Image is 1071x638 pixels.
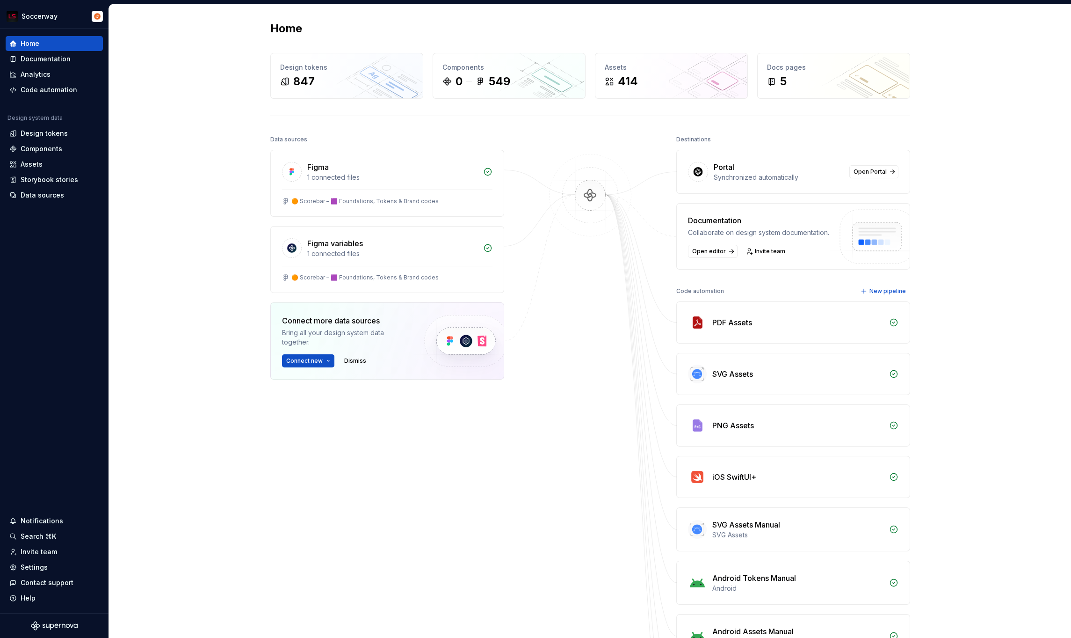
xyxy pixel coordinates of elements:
[340,354,370,367] button: Dismiss
[286,357,323,365] span: Connect new
[6,575,103,590] button: Contact support
[307,173,478,182] div: 1 connected files
[456,74,463,89] div: 0
[282,315,408,326] div: Connect more data sources
[6,82,103,97] a: Code automation
[31,621,78,631] svg: Supernova Logo
[6,157,103,172] a: Assets
[712,572,796,584] div: Android Tokens Manual
[6,560,103,575] a: Settings
[6,188,103,203] a: Data sources
[712,530,883,540] div: SVG Assets
[854,168,887,176] span: Open Portal
[21,85,77,95] div: Code automation
[2,6,107,26] button: SoccerwaySYMBIO Agency Designers
[688,245,738,258] a: Open editor
[780,74,787,89] div: 5
[344,357,366,365] span: Dismiss
[270,21,302,36] h2: Home
[743,245,789,258] a: Invite team
[605,63,738,72] div: Assets
[6,591,103,606] button: Help
[293,74,315,89] div: 847
[6,126,103,141] a: Design tokens
[688,228,829,237] div: Collaborate on design system documentation.
[21,144,62,154] div: Components
[712,368,753,380] div: SVG Assets
[270,53,423,99] a: Design tokens847
[21,191,64,200] div: Data sources
[7,11,18,22] img: 1cfd2711-9720-4cf8-9a0a-efdc1fe4f993.png
[21,160,43,169] div: Assets
[280,63,413,72] div: Design tokens
[21,532,56,541] div: Search ⌘K
[6,141,103,156] a: Components
[21,129,68,138] div: Design tokens
[6,172,103,187] a: Storybook stories
[6,36,103,51] a: Home
[714,173,844,182] div: Synchronized automatically
[291,274,439,281] div: 🟠 Scorebar – 🟪 Foundations, Tokens & Brand codes
[712,317,752,328] div: PDF Assets
[618,74,638,89] div: 414
[291,198,439,205] div: 🟠 Scorebar – 🟪 Foundations, Tokens & Brand codes
[21,516,63,526] div: Notifications
[307,238,363,249] div: Figma variables
[6,67,103,82] a: Analytics
[767,63,900,72] div: Docs pages
[714,161,734,173] div: Portal
[282,328,408,347] div: Bring all your design system data together.
[712,519,780,530] div: SVG Assets Manual
[712,626,794,637] div: Android Assets Manual
[6,513,103,528] button: Notifications
[21,54,71,64] div: Documentation
[21,175,78,184] div: Storybook stories
[692,248,726,255] span: Open editor
[6,544,103,559] a: Invite team
[307,249,478,258] div: 1 connected files
[712,471,756,483] div: iOS SwiftUI+
[92,11,103,22] img: SYMBIO Agency Designers
[433,53,586,99] a: Components0549
[21,39,39,48] div: Home
[849,165,898,178] a: Open Portal
[869,287,906,295] span: New pipeline
[755,248,785,255] span: Invite team
[595,53,748,99] a: Assets414
[489,74,510,89] div: 549
[6,529,103,544] button: Search ⌘K
[270,133,307,146] div: Data sources
[7,114,63,122] div: Design system data
[22,12,58,21] div: Soccerway
[712,584,883,593] div: Android
[307,161,329,173] div: Figma
[21,578,73,587] div: Contact support
[21,547,57,557] div: Invite team
[21,594,36,603] div: Help
[270,150,504,217] a: Figma1 connected files🟠 Scorebar – 🟪 Foundations, Tokens & Brand codes
[858,285,910,298] button: New pipeline
[676,285,724,298] div: Code automation
[442,63,576,72] div: Components
[270,226,504,293] a: Figma variables1 connected files🟠 Scorebar – 🟪 Foundations, Tokens & Brand codes
[21,563,48,572] div: Settings
[757,53,910,99] a: Docs pages5
[6,51,103,66] a: Documentation
[676,133,711,146] div: Destinations
[282,354,334,367] button: Connect new
[688,215,829,226] div: Documentation
[712,420,754,431] div: PNG Assets
[21,70,51,79] div: Analytics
